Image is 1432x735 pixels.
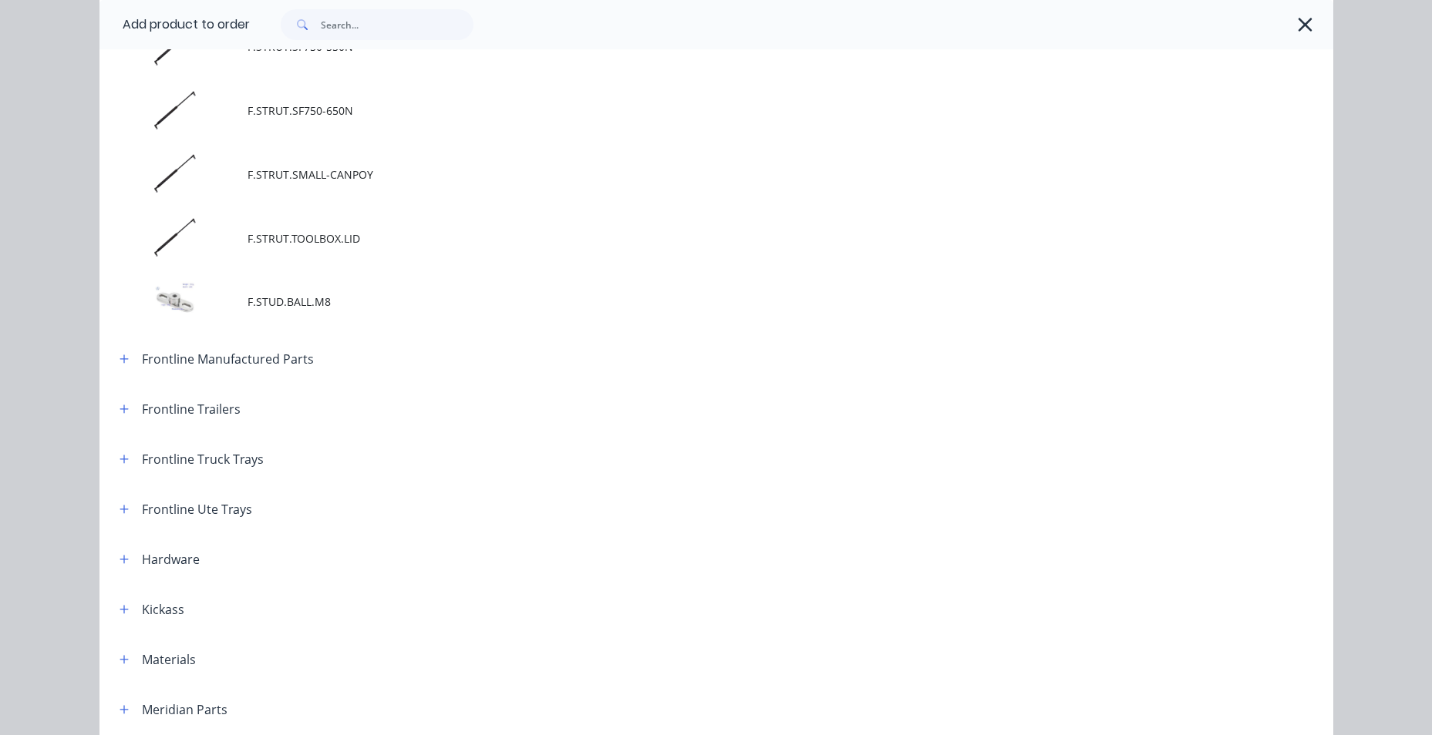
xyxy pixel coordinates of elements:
[142,500,252,519] div: Frontline Ute Trays
[142,450,264,468] div: Frontline Truck Trays
[142,400,241,418] div: Frontline Trailers
[248,294,1116,310] span: F.STUD.BALL.M8
[142,650,196,669] div: Materials
[142,550,200,569] div: Hardware
[142,700,227,719] div: Meridian Parts
[321,9,473,40] input: Search...
[248,166,1116,183] span: F.STRUT.SMALL-CANPOY
[248,230,1116,247] span: F.STRUT.TOOLBOX.LID
[248,102,1116,119] span: F.STRUT.SF750-650N
[142,350,314,368] div: Frontline Manufactured Parts
[142,600,184,619] div: Kickass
